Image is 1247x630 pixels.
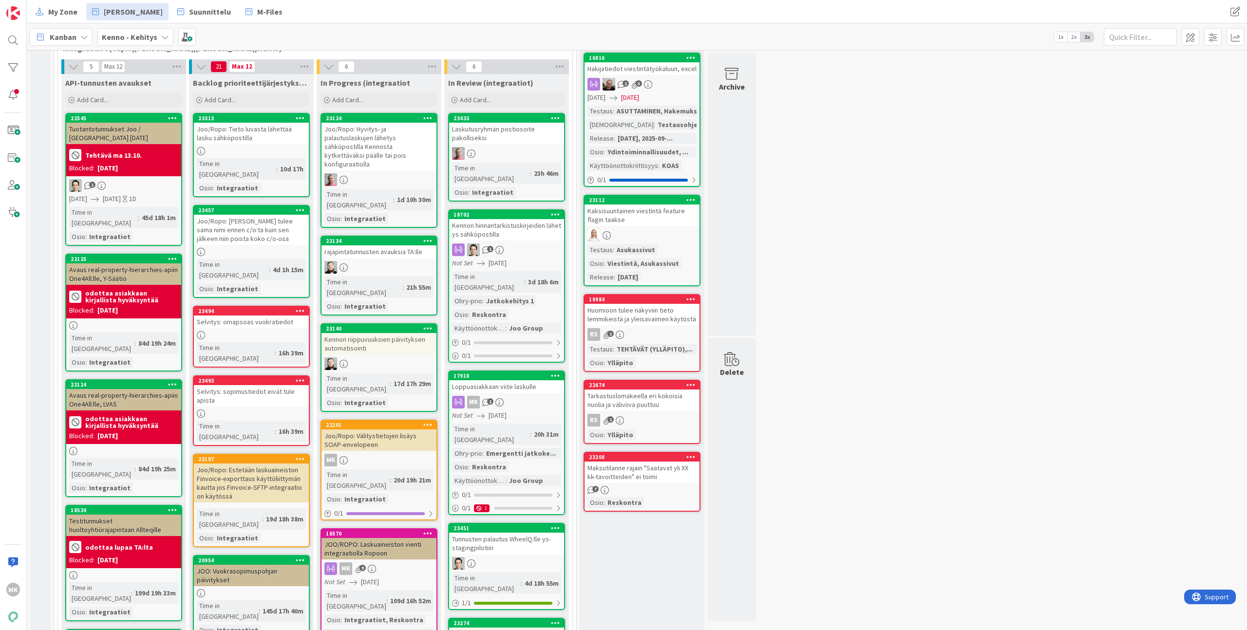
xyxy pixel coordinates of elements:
a: 23107Joo/Ropo: Estetään laskuaineiston Finvoice-exporttaus käyttöliittymän kautta jos Finvoice-SF... [193,454,310,547]
span: : [340,494,342,504]
a: 23313Joo/Ropo: Tieto luvasta lähettää lasku sähköpostillaTime in [GEOGRAPHIC_DATA]:10d 17hOsio:In... [193,113,310,197]
span: : [613,344,614,354]
a: 23140Kennon riippuvuuksien päivityksen automatisointiSHTime in [GEOGRAPHIC_DATA]:17d 17h 29mOsio:... [321,323,437,412]
div: 22674 [585,381,699,389]
a: Suunnittelu [171,3,237,20]
div: SL [585,229,699,241]
div: [DATE] [97,305,118,315]
span: 0 / 1 [462,337,471,348]
div: Testausohjeet... [655,119,713,130]
div: 22201 [326,422,436,428]
div: Joo/Ropo: [PERSON_NAME] tulee sama nimi ennen c/o:ta kuin sen jälkeen niin poista koko c/o-osa [194,215,309,245]
div: Jatkokehitys 1 [484,296,536,306]
div: 18984 [585,295,699,304]
div: Testaus [587,244,613,255]
span: : [614,133,615,144]
div: Integraatiot [342,397,388,408]
i: Not Set [452,259,473,267]
i: Not Set [452,411,473,420]
div: 23124 [326,115,436,122]
span: : [390,378,391,389]
span: : [613,244,614,255]
div: Integraatiot [87,482,133,493]
div: 18984 [589,296,699,303]
div: Osio [69,482,85,493]
div: TEHTÄVÄT (YLLÄPITO),... [614,344,695,354]
div: Laskutusryhmän postiosoite pakolliseksi [449,123,564,144]
div: 23433Laskutusryhmän postiosoite pakolliseksi [449,114,564,144]
div: Loppuasiakkaan viite laskulle [449,380,564,393]
div: Time in [GEOGRAPHIC_DATA] [324,277,402,298]
div: Osio [324,494,340,504]
div: 21h 55m [404,282,434,293]
div: Osio [587,147,604,157]
span: : [613,106,614,116]
div: MK [467,396,480,408]
div: 22125 [71,256,181,262]
span: Add Card... [332,95,363,104]
div: Osio [452,309,468,320]
div: 23h 46m [531,168,561,179]
div: MK [321,454,436,466]
img: TT [467,243,480,256]
div: Time in [GEOGRAPHIC_DATA] [197,421,275,442]
div: Osio [452,187,468,198]
a: 17918Loppuasiakkaan viite laskulleMKNot Set[DATE]Time in [GEOGRAPHIC_DATA]:20h 31mOhry-prio:Emerg... [448,371,565,515]
div: 23433 [449,114,564,123]
div: RS [587,328,600,341]
span: : [134,463,136,474]
div: 4d 1h 15m [270,264,306,275]
div: TT [66,179,181,192]
a: 23208Maksutilanne rajain "Saatavat yli XX kk-tavoitteiden" ei toimiOsio:Reskontra [584,452,700,512]
span: : [604,147,605,157]
div: 17918 [453,372,564,379]
span: : [340,397,342,408]
img: HJ [324,173,337,186]
b: odottaa asiakkaan kirjallista hyväksyntää [85,290,178,303]
a: 23134rajapintatunnusten avauksia TA:lleSHTime in [GEOGRAPHIC_DATA]:21h 55mOsio:Integraatiot [321,236,437,315]
div: HJ [449,147,564,160]
span: [DATE] [489,258,507,268]
div: Integraatiot [87,357,133,368]
span: : [530,168,531,179]
div: Joo/Ropo: Hyvitys- ja palautuslaskujen lähetys sähköpostilla Kennosta kytkettäväksi päälle tai po... [321,123,436,170]
span: : [614,272,615,282]
a: 23433Laskutusryhmän postiosoite pakolliseksiHJTime in [GEOGRAPHIC_DATA]:23h 46mOsio:Integraatiot [448,113,565,202]
a: 23493Selvitys: sopimustiedot eivät tule apistaTime in [GEOGRAPHIC_DATA]:16h 39m [193,375,310,446]
span: : [604,258,605,269]
div: MK [324,454,337,466]
div: Avaus real-property-hierarchies-apiin One4All:lle, LVAS [66,389,181,410]
div: 22674 [589,382,699,389]
span: : [658,160,660,171]
span: : [482,296,484,306]
a: 18984Huomioon tulee näkyviin tieto lemmikeistä ja yleisavaimen käytöstäRSTestaus:TEHTÄVÄT (YLLÄPI... [584,294,700,372]
div: Integraatiot [342,494,388,504]
div: Time in [GEOGRAPHIC_DATA] [452,163,530,184]
span: : [134,338,136,349]
div: 23493Selvitys: sopimustiedot eivät tule apista [194,376,309,407]
div: 23493 [198,377,309,384]
input: Quick Filter... [1104,28,1177,46]
div: Time in [GEOGRAPHIC_DATA] [324,189,393,210]
div: 1D [129,194,136,204]
div: 23107 [198,456,309,463]
span: : [654,119,655,130]
div: 23457Joo/Ropo: [PERSON_NAME] tulee sama nimi ennen c/o:ta kuin sen jälkeen niin poista koko c/o-osa [194,206,309,245]
div: 23313 [194,114,309,123]
div: Osio [324,397,340,408]
div: Osio [587,258,604,269]
span: : [604,429,605,440]
img: SH [324,357,337,370]
div: 16816 [589,55,699,61]
div: rajapintatunnusten avauksia TA:lle [321,245,436,258]
span: : [213,183,214,193]
span: : [524,277,526,287]
div: 16816 [585,54,699,62]
div: 23124 [321,114,436,123]
div: 84d 19h 25m [136,463,178,474]
div: HJ [321,173,436,186]
div: Ylläpito [605,357,636,368]
div: 17d 17h 29m [391,378,434,389]
div: Osio [587,357,604,368]
a: 23494Selvitys: omapsoas vuokratiedotTime in [GEOGRAPHIC_DATA]:16h 39m [193,306,310,368]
